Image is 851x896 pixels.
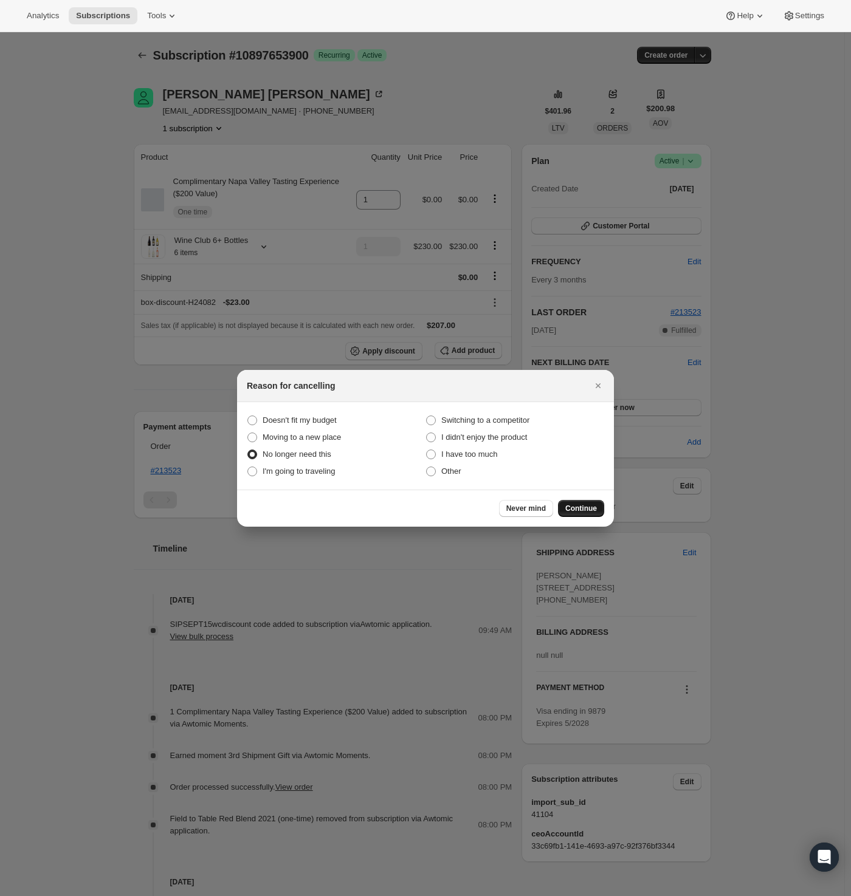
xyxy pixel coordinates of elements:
[76,11,130,21] span: Subscriptions
[441,467,461,476] span: Other
[499,500,553,517] button: Never mind
[441,416,529,425] span: Switching to a competitor
[263,450,331,459] span: No longer need this
[737,11,753,21] span: Help
[506,504,546,513] span: Never mind
[441,433,527,442] span: I didn't enjoy the product
[776,7,832,24] button: Settings
[565,504,597,513] span: Continue
[590,377,607,394] button: Close
[795,11,824,21] span: Settings
[810,843,839,872] div: Open Intercom Messenger
[441,450,498,459] span: I have too much
[247,380,335,392] h2: Reason for cancelling
[558,500,604,517] button: Continue
[263,433,341,442] span: Moving to a new place
[27,11,59,21] span: Analytics
[263,467,336,476] span: I'm going to traveling
[147,11,166,21] span: Tools
[140,7,185,24] button: Tools
[263,416,337,425] span: Doesn't fit my budget
[717,7,773,24] button: Help
[19,7,66,24] button: Analytics
[69,7,137,24] button: Subscriptions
